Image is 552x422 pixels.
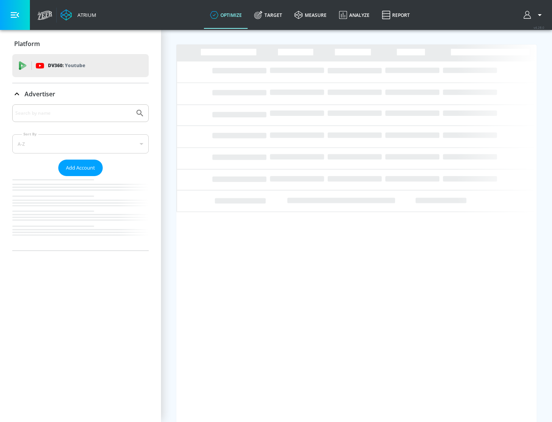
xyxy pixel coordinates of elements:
[12,134,149,153] div: A-Z
[12,33,149,54] div: Platform
[376,1,416,29] a: Report
[61,9,96,21] a: Atrium
[65,61,85,69] p: Youtube
[12,176,149,251] nav: list of Advertiser
[288,1,333,29] a: measure
[12,104,149,251] div: Advertiser
[25,90,55,98] p: Advertiser
[534,25,544,30] span: v 4.28.0
[14,40,40,48] p: Platform
[48,61,85,70] p: DV360:
[12,54,149,77] div: DV360: Youtube
[22,132,38,137] label: Sort By
[248,1,288,29] a: Target
[15,108,131,118] input: Search by name
[333,1,376,29] a: Analyze
[74,12,96,18] div: Atrium
[58,160,103,176] button: Add Account
[12,83,149,105] div: Advertiser
[66,163,95,172] span: Add Account
[204,1,248,29] a: optimize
